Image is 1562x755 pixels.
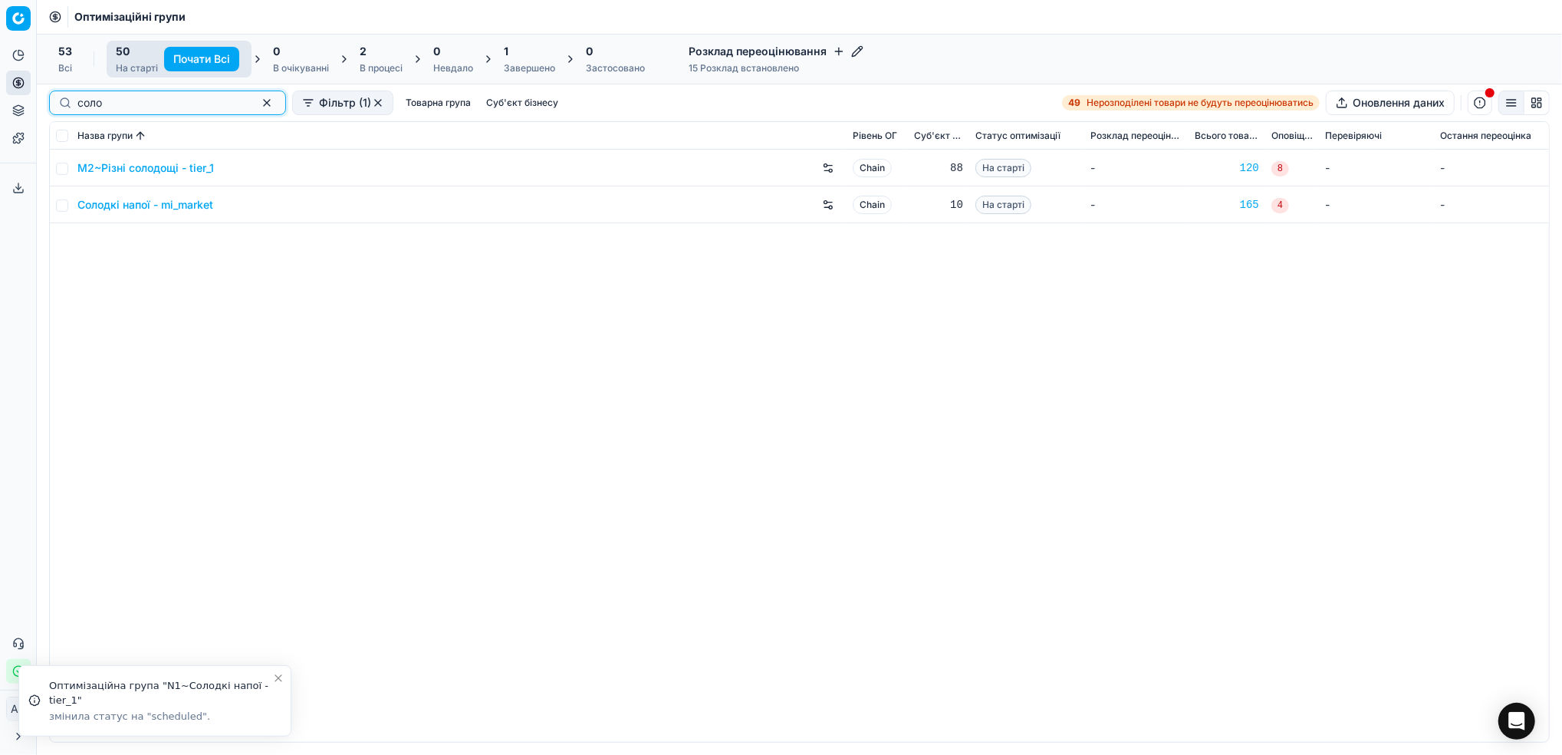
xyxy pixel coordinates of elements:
[1195,160,1259,176] a: 120
[504,62,555,74] div: Завершено
[116,44,130,59] span: 50
[1326,91,1455,115] button: Оновлення даних
[433,62,473,74] div: Невдало
[7,697,30,720] span: AK
[360,44,367,59] span: 2
[1271,130,1313,142] span: Оповіщення
[164,47,239,71] button: Почати Всі
[1434,186,1549,223] td: -
[975,159,1031,177] span: На старті
[480,94,564,112] button: Суб'єкт бізнесу
[975,196,1031,214] span: На старті
[360,62,403,74] div: В процесі
[586,44,593,59] span: 0
[689,44,863,59] h4: Розклад переоцінювання
[1434,150,1549,186] td: -
[586,62,645,74] div: Застосовано
[77,130,133,142] span: Назва групи
[914,130,963,142] span: Суб'єкт бізнесу
[77,95,245,110] input: Пошук
[77,197,213,213] a: Солодкі напої - mi_market
[6,697,31,721] button: AK
[77,160,214,176] a: M2~Різні солодощі - tier_1
[1271,198,1289,213] span: 4
[400,94,477,112] button: Товарна група
[269,669,288,687] button: Close toast
[292,91,393,115] button: Фільтр (1)
[49,710,272,724] div: змінила статус на "scheduled".
[58,62,72,74] div: Всі
[433,44,440,59] span: 0
[504,44,508,59] span: 1
[74,9,186,25] nav: breadcrumb
[1195,197,1259,213] a: 165
[116,62,158,74] div: На старті
[133,128,148,143] button: Sorted by Назва групи ascending
[74,9,186,25] span: Оптимізаційні групи
[1498,703,1535,740] div: Open Intercom Messenger
[1319,150,1434,186] td: -
[1195,130,1259,142] span: Всього товарів
[1084,186,1189,223] td: -
[689,62,863,74] div: 15 Розклад встановлено
[1062,95,1320,110] a: 49Нерозподілені товари не будуть переоцінюватись
[1087,97,1314,109] span: Нерозподілені товари не будуть переоцінюватись
[853,159,892,177] span: Chain
[975,130,1061,142] span: Статус оптимізації
[1325,130,1382,142] span: Перевіряючі
[273,44,280,59] span: 0
[273,62,329,74] div: В очікуванні
[853,130,897,142] span: Рівень OГ
[1440,130,1531,142] span: Остання переоцінка
[853,196,892,214] span: Chain
[1090,130,1182,142] span: Розклад переоцінювання
[1084,150,1189,186] td: -
[1319,186,1434,223] td: -
[49,678,272,708] div: Оптимізаційна група "N1~Солодкі напої - tier_1"
[914,197,963,213] div: 10
[1068,97,1080,109] strong: 49
[58,44,72,59] span: 53
[1271,161,1289,176] span: 8
[914,160,963,176] div: 88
